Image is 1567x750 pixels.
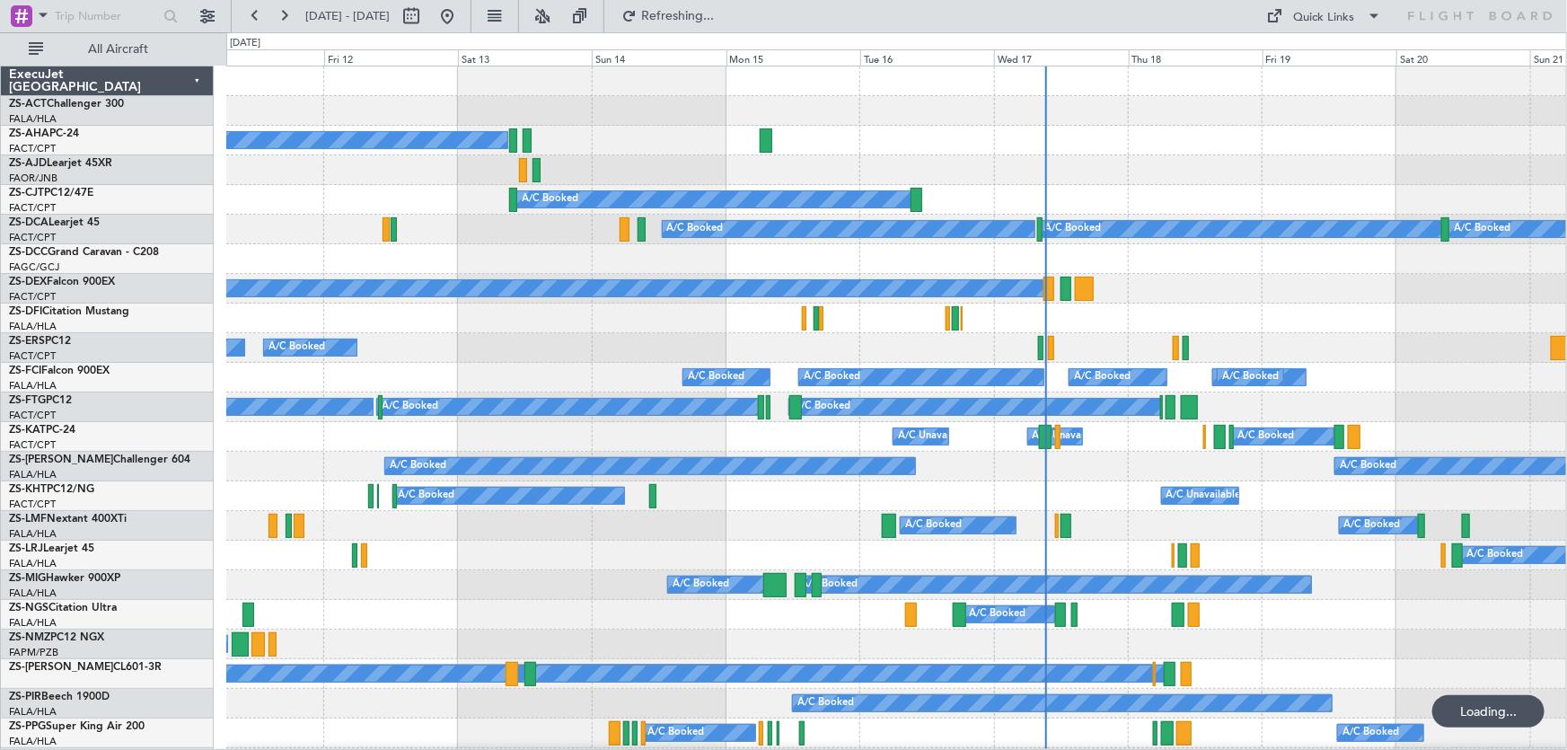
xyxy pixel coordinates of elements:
[20,35,195,64] button: All Aircraft
[9,306,42,317] span: ZS-DFI
[9,692,41,702] span: ZS-PIR
[9,514,127,525] a: ZS-LMFNextant 400XTi
[9,646,58,659] a: FAPM/PZB
[688,364,744,391] div: A/C Booked
[9,662,162,673] a: ZS-[PERSON_NAME]CL601-3R
[1129,49,1263,66] div: Thu 18
[9,468,57,481] a: FALA/HLA
[382,393,438,420] div: A/C Booked
[647,719,704,746] div: A/C Booked
[398,482,454,509] div: A/C Booked
[9,142,56,155] a: FACT/CPT
[9,379,57,393] a: FALA/HLA
[9,514,47,525] span: ZS-LMF
[1074,364,1131,391] div: A/C Booked
[47,43,189,56] span: All Aircraft
[9,395,72,406] a: ZS-FTGPC12
[9,112,57,126] a: FALA/HLA
[9,438,56,452] a: FACT/CPT
[9,587,57,600] a: FALA/HLA
[9,498,56,511] a: FACT/CPT
[9,603,48,613] span: ZS-NGS
[9,484,94,495] a: ZS-KHTPC12/NG
[1432,695,1545,728] div: Loading...
[640,10,716,22] span: Refreshing...
[9,247,48,258] span: ZS-DCC
[9,277,115,287] a: ZS-DEXFalcon 900EX
[1033,423,1107,450] div: A/C Unavailable
[9,409,56,422] a: FACT/CPT
[673,571,729,598] div: A/C Booked
[667,216,724,243] div: A/C Booked
[726,49,860,66] div: Mon 15
[9,573,46,584] span: ZS-MIG
[9,99,47,110] span: ZS-ACT
[9,721,145,732] a: ZS-PPGSuper King Air 200
[9,320,57,333] a: FALA/HLA
[9,543,94,554] a: ZS-LRJLearjet 45
[9,277,47,287] span: ZS-DEX
[9,349,56,363] a: FACT/CPT
[522,186,578,213] div: A/C Booked
[994,49,1128,66] div: Wed 17
[9,632,104,643] a: ZS-NMZPC12 NGX
[860,49,994,66] div: Tue 16
[794,393,850,420] div: A/C Booked
[9,306,129,317] a: ZS-DFICitation Mustang
[9,128,49,139] span: ZS-AHA
[9,527,57,541] a: FALA/HLA
[9,260,59,274] a: FAGC/GCJ
[801,571,858,598] div: A/C Booked
[9,201,56,215] a: FACT/CPT
[9,721,46,732] span: ZS-PPG
[9,188,93,199] a: ZS-CJTPC12/47E
[9,290,56,304] a: FACT/CPT
[1396,49,1530,66] div: Sat 20
[9,366,110,376] a: ZS-FCIFalcon 900EX
[592,49,726,66] div: Sun 14
[9,454,113,465] span: ZS-[PERSON_NAME]
[1166,482,1241,509] div: A/C Unavailable
[9,543,43,554] span: ZS-LRJ
[613,2,721,31] button: Refreshing...
[1238,423,1295,450] div: A/C Booked
[9,616,57,630] a: FALA/HLA
[458,49,592,66] div: Sat 13
[9,692,110,702] a: ZS-PIRBeech 1900D
[9,484,47,495] span: ZS-KHT
[9,705,57,719] a: FALA/HLA
[9,366,41,376] span: ZS-FCI
[9,217,48,228] span: ZS-DCA
[9,557,57,570] a: FALA/HLA
[305,8,390,24] span: [DATE] - [DATE]
[189,49,323,66] div: Thu 11
[898,423,973,450] div: A/C Unavailable
[9,573,120,584] a: ZS-MIGHawker 900XP
[1340,453,1396,480] div: A/C Booked
[970,601,1026,628] div: A/C Booked
[324,49,458,66] div: Fri 12
[1343,719,1399,746] div: A/C Booked
[9,454,190,465] a: ZS-[PERSON_NAME]Challenger 604
[9,217,100,228] a: ZS-DCALearjet 45
[9,158,47,169] span: ZS-AJD
[9,188,44,199] span: ZS-CJT
[9,603,117,613] a: ZS-NGSCitation Ultra
[9,632,50,643] span: ZS-NMZ
[9,247,159,258] a: ZS-DCCGrand Caravan - C208
[9,395,46,406] span: ZS-FTG
[9,425,46,436] span: ZS-KAT
[230,36,260,51] div: [DATE]
[1222,364,1279,391] div: A/C Booked
[9,158,112,169] a: ZS-AJDLearjet 45XR
[55,3,158,30] input: Trip Number
[1467,542,1524,569] div: A/C Booked
[905,512,962,539] div: A/C Booked
[9,128,79,139] a: ZS-AHAPC-24
[797,690,854,717] div: A/C Booked
[9,735,57,748] a: FALA/HLA
[1258,2,1391,31] button: Quick Links
[9,425,75,436] a: ZS-KATPC-24
[804,364,860,391] div: A/C Booked
[9,231,56,244] a: FACT/CPT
